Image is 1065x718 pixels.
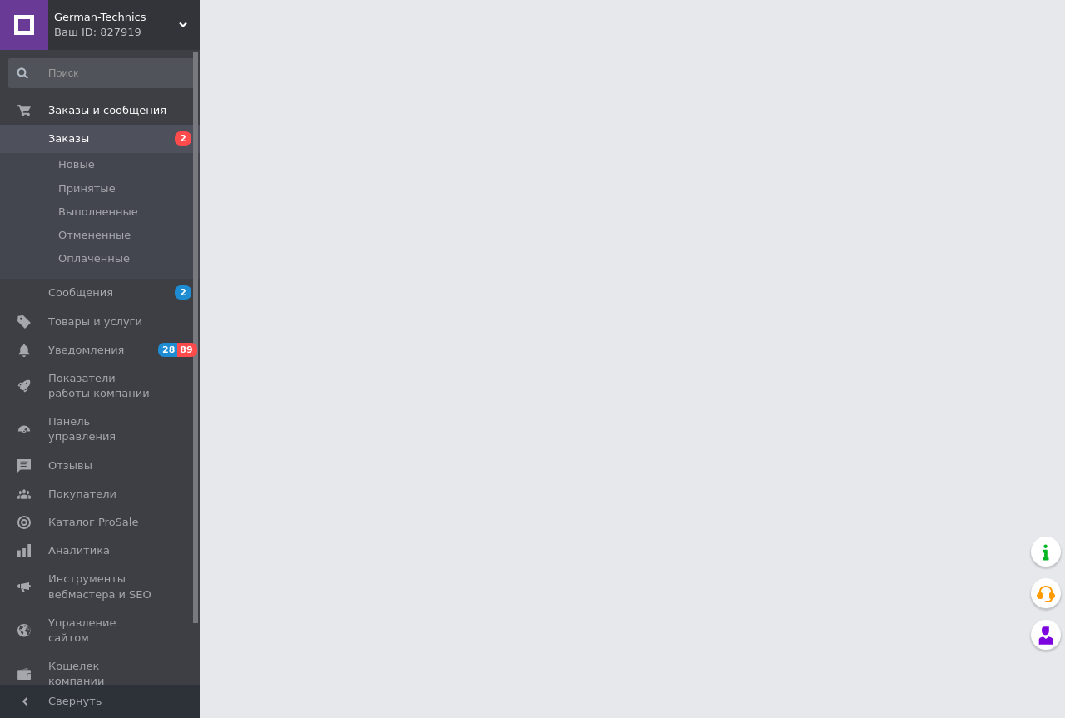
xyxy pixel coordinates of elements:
span: Управление сайтом [48,616,154,646]
span: Заказы [48,131,89,146]
span: 2 [175,131,191,146]
input: Поиск [8,58,196,88]
span: Инструменты вебмастера и SEO [48,572,154,602]
span: Заказы и сообщения [48,103,166,118]
span: Сообщения [48,285,113,300]
span: Выполненные [58,205,138,220]
span: German-Technics [54,10,179,25]
span: Покупатели [48,487,116,502]
span: Уведомления [48,343,124,358]
span: Товары и услуги [48,314,142,329]
span: Каталог ProSale [48,515,138,530]
span: Новые [58,157,95,172]
span: 28 [158,343,177,357]
span: Панель управления [48,414,154,444]
span: 2 [175,285,191,300]
span: Принятые [58,181,116,196]
span: 89 [177,343,196,357]
span: Показатели работы компании [48,371,154,401]
span: Аналитика [48,543,110,558]
span: Отмененные [58,228,131,243]
span: Кошелек компании [48,659,154,689]
span: Оплаченные [58,251,130,266]
span: Отзывы [48,458,92,473]
div: Ваш ID: 827919 [54,25,200,40]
